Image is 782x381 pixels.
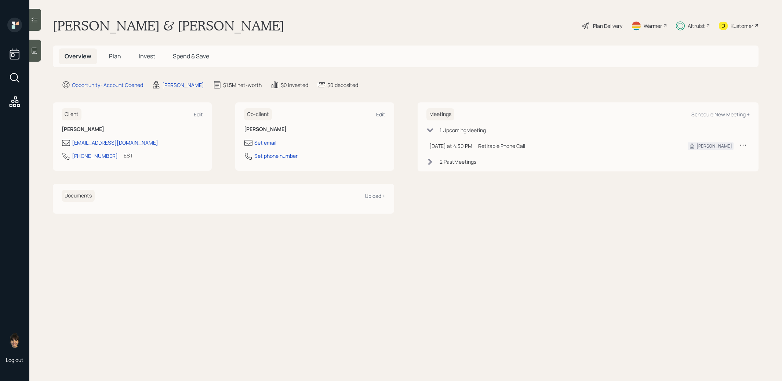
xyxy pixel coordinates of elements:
h6: [PERSON_NAME] [244,126,385,133]
span: Invest [139,52,155,60]
div: [PERSON_NAME] [162,81,204,89]
div: [PERSON_NAME] [696,143,732,149]
h6: Documents [62,190,95,202]
div: Plan Delivery [593,22,622,30]
h6: Co-client [244,108,272,120]
h1: [PERSON_NAME] & [PERSON_NAME] [53,18,284,34]
h6: Client [62,108,81,120]
div: [PHONE_NUMBER] [72,152,118,160]
div: $0 invested [281,81,308,89]
div: Edit [376,111,385,118]
span: Plan [109,52,121,60]
div: Log out [6,356,23,363]
div: $0 deposited [327,81,358,89]
div: 1 Upcoming Meeting [440,126,486,134]
div: 2 Past Meeting s [440,158,476,166]
div: [DATE] at 4:30 PM [429,142,472,150]
div: Warmer [644,22,662,30]
h6: [PERSON_NAME] [62,126,203,133]
h6: Meetings [426,108,454,120]
div: Kustomer [731,22,753,30]
div: Upload + [365,192,385,199]
div: Schedule New Meeting + [691,111,750,118]
div: Retirable Phone Call [478,142,676,150]
div: EST [124,152,133,159]
div: Set phone number [254,152,298,160]
span: Spend & Save [173,52,209,60]
div: Set email [254,139,276,146]
div: Opportunity · Account Opened [72,81,143,89]
div: $1.5M net-worth [223,81,262,89]
div: Altruist [688,22,705,30]
span: Overview [65,52,91,60]
img: treva-nostdahl-headshot.png [7,333,22,348]
div: Edit [194,111,203,118]
div: [EMAIL_ADDRESS][DOMAIN_NAME] [72,139,158,146]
